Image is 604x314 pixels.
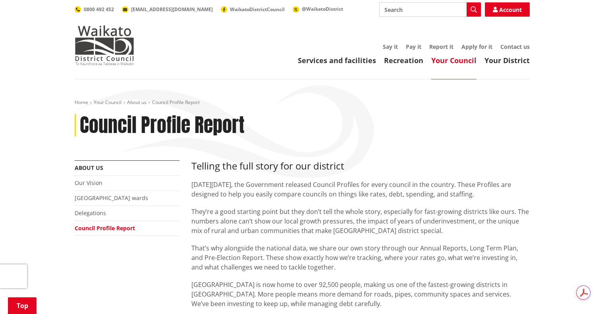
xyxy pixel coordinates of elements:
[75,25,134,65] img: Waikato District Council - Te Kaunihera aa Takiwaa o Waikato
[191,280,530,308] p: [GEOGRAPHIC_DATA] is now home to over 92,500 people, making us one of the fastest-growing distric...
[302,6,343,12] span: @WaikatoDistrict
[461,43,492,50] a: Apply for it
[8,297,37,314] a: Top
[75,194,148,202] a: [GEOGRAPHIC_DATA] wards
[131,6,213,13] span: [EMAIL_ADDRESS][DOMAIN_NAME]
[485,2,530,17] a: Account
[127,99,147,106] a: About us
[567,281,596,309] iframe: Messenger Launcher
[431,56,477,65] a: Your Council
[293,6,343,12] a: @WaikatoDistrict
[500,43,530,50] a: Contact us
[429,43,453,50] a: Report it
[75,164,103,171] a: About us
[75,99,530,106] nav: breadcrumb
[84,6,114,13] span: 0800 492 452
[75,209,106,217] a: Delegations
[75,224,135,232] a: Council Profile Report
[122,6,213,13] a: [EMAIL_ADDRESS][DOMAIN_NAME]
[191,207,530,235] p: They’re a good starting point but they don’t tell the whole story, especially for fast-growing di...
[298,56,376,65] a: Services and facilities
[191,180,511,198] span: [DATE][DATE], the Government released Council Profiles for every council in the country. These Pr...
[383,43,398,50] a: Say it
[379,2,481,17] input: Search input
[406,43,421,50] a: Pay it
[221,6,285,13] a: WaikatoDistrictCouncil
[484,56,530,65] a: Your District
[80,114,245,137] h1: Council Profile Report
[152,99,200,106] span: Council Profile Report
[230,6,285,13] span: WaikatoDistrictCouncil
[75,179,102,187] a: Our Vision
[384,56,423,65] a: Recreation
[191,160,530,172] h3: Telling the full story for our district
[191,243,530,272] p: That’s why alongside the national data, we share our own story through our Annual Reports, Long T...
[75,6,114,13] a: 0800 492 452
[75,99,88,106] a: Home
[94,99,122,106] a: Your Council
